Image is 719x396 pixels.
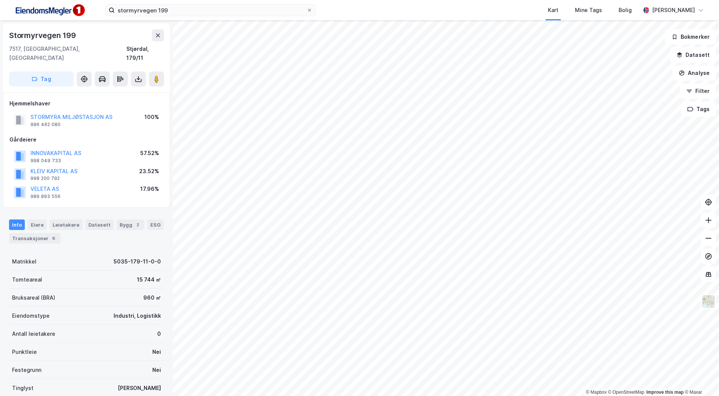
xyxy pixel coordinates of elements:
[9,135,164,144] div: Gårdeiere
[157,329,161,338] div: 0
[9,99,164,108] div: Hjemmelshaver
[118,384,161,393] div: [PERSON_NAME]
[9,219,25,230] div: Info
[144,113,159,122] div: 100%
[85,219,114,230] div: Datasett
[12,311,50,320] div: Eiendomstype
[12,257,36,266] div: Matrikkel
[665,29,716,44] button: Bokmerker
[12,366,41,375] div: Festegrunn
[9,29,77,41] div: Stormyrvegen 199
[114,257,161,266] div: 5035-179-11-0-0
[619,6,632,15] div: Bolig
[126,44,164,62] div: Stjørdal, 179/11
[139,167,159,176] div: 23.52%
[114,311,161,320] div: Industri, Logistikk
[672,65,716,81] button: Analyse
[152,347,161,356] div: Nei
[12,2,87,19] img: F4PB6Px+NJ5v8B7XTbfpPpyloAAAAASUVORK5CYII=
[30,175,60,181] div: 998 200 792
[608,390,645,395] a: OpenStreetMap
[681,360,719,396] iframe: Chat Widget
[9,44,126,62] div: 7517, [GEOGRAPHIC_DATA], [GEOGRAPHIC_DATA]
[134,221,141,228] div: 2
[140,149,159,158] div: 57.52%
[12,347,37,356] div: Punktleie
[9,72,74,87] button: Tag
[140,184,159,193] div: 17.96%
[137,275,161,284] div: 15 744 ㎡
[12,384,33,393] div: Tinglyst
[115,5,306,16] input: Søk på adresse, matrikkel, gårdeiere, leietakere eller personer
[652,6,695,15] div: [PERSON_NAME]
[646,390,684,395] a: Improve this map
[575,6,602,15] div: Mine Tags
[9,233,61,244] div: Transaksjoner
[152,366,161,375] div: Nei
[50,219,82,230] div: Leietakere
[28,219,47,230] div: Eiere
[30,158,61,164] div: 998 049 733
[12,275,42,284] div: Tomteareal
[143,293,161,302] div: 960 ㎡
[701,294,716,309] img: Z
[680,84,716,99] button: Filter
[30,122,61,128] div: 996 462 080
[147,219,164,230] div: ESG
[670,47,716,62] button: Datasett
[30,193,61,200] div: 989 893 556
[12,329,55,338] div: Antall leietakere
[50,235,58,242] div: 6
[586,390,607,395] a: Mapbox
[681,360,719,396] div: Kontrollprogram for chat
[548,6,558,15] div: Kart
[681,102,716,117] button: Tags
[12,293,55,302] div: Bruksareal (BRA)
[117,219,144,230] div: Bygg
